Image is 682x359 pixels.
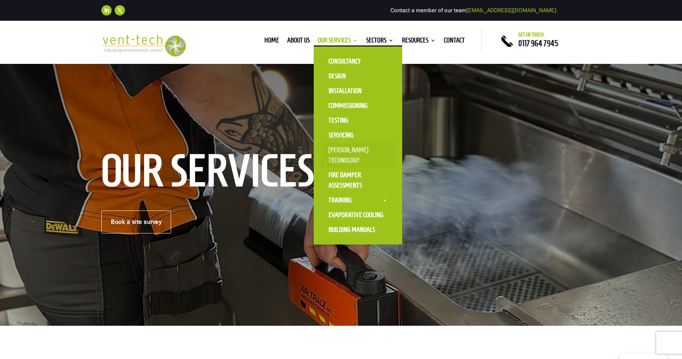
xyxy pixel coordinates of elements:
[402,38,436,46] a: Resources
[444,38,465,46] a: Contact
[321,98,395,113] a: Commissioning
[101,5,112,16] a: Follow on LinkedIn
[321,222,395,237] a: Building Manuals
[264,38,279,46] a: Home
[321,208,395,222] a: Evaporative Cooling
[321,143,395,168] a: [PERSON_NAME] Technology
[287,38,310,46] a: About us
[466,7,556,14] a: [EMAIL_ADDRESS][DOMAIN_NAME]
[101,211,171,233] a: Book a site survey
[321,54,395,69] a: Consultancy
[321,168,395,193] a: Fire Damper Assessments
[321,128,395,143] a: Servicing
[321,113,395,128] a: Testing
[321,69,395,83] a: Design
[321,193,395,208] a: Training
[101,153,341,192] h1: Our Services
[366,38,394,46] a: Sectors
[518,32,544,38] span: Get in touch
[518,39,558,48] a: 0117 964 7945
[115,5,125,16] a: Follow on X
[101,35,186,57] img: 2023-09-27T08_35_16.549ZVENT-TECH---Clear-background
[318,38,358,46] a: Our Services
[321,83,395,98] a: Installation
[390,7,556,14] span: Contact a member of our team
